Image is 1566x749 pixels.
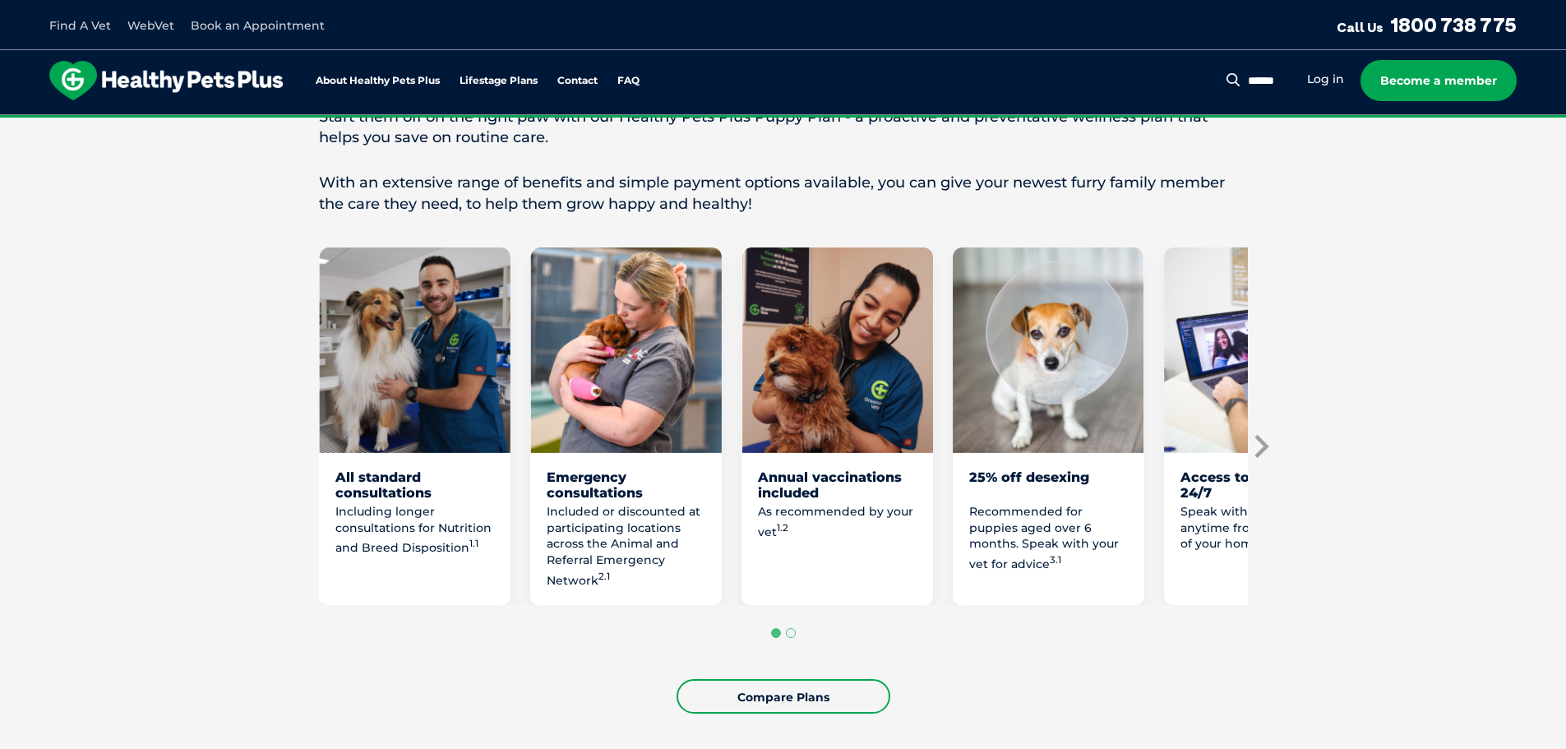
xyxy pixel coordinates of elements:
div: Annual vaccinations included [758,469,917,501]
span: Proactive, preventative wellness program designed to keep your pet healthier and happier for longer [476,115,1090,130]
p: Start them off on the right paw with our Healthy Pets Plus Puppy Plan - a proactive and preventat... [319,107,1248,148]
a: FAQ [617,76,640,86]
a: Contact [557,76,598,86]
p: Including longer consultations for Nutrition and Breed Disposition [335,504,494,556]
p: As recommended by your vet [758,504,917,540]
sup: 3.1 [1050,554,1061,566]
a: Lifestage Plans [460,76,538,86]
sup: 1.2 [777,522,788,534]
li: 2 of 8 [530,247,722,605]
a: Become a member [1360,60,1517,101]
p: With an extensive range of benefits and simple payment options available, you can give your newes... [319,173,1248,214]
a: Call Us1800 738 775 [1337,12,1517,37]
li: 5 of 8 [1164,247,1356,605]
div: All standard consultations [335,469,494,501]
sup: 1.1 [469,538,478,549]
ul: Select a slide to show [319,626,1248,640]
p: Recommended for puppies aged over 6 months. Speak with your vet for advice [969,504,1128,572]
span: Call Us [1337,19,1384,35]
button: Search [1223,72,1244,88]
a: WebVet [127,18,174,33]
img: hpp-logo [49,61,283,100]
button: Go to page 1 [771,628,781,638]
div: Emergency consultations [547,469,705,501]
p: Speak with a qualified vet anytime from the comfort of your home [1180,504,1339,553]
div: 25% off desexing [969,469,1128,501]
a: Find A Vet [49,18,111,33]
li: 4 of 8 [953,247,1144,605]
li: 3 of 8 [741,247,933,605]
button: Go to page 2 [786,628,796,638]
li: 1 of 8 [319,247,510,605]
a: Compare Plans [677,679,890,714]
a: Log in [1307,72,1344,87]
a: Book an Appointment [191,18,325,33]
button: Next slide [1248,434,1273,459]
p: Included or discounted at participating locations across the Animal and Referral Emergency Network [547,504,705,589]
a: About Healthy Pets Plus [316,76,440,86]
sup: 2.1 [598,571,610,582]
div: Access to WebVet 24/7 [1180,469,1339,501]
